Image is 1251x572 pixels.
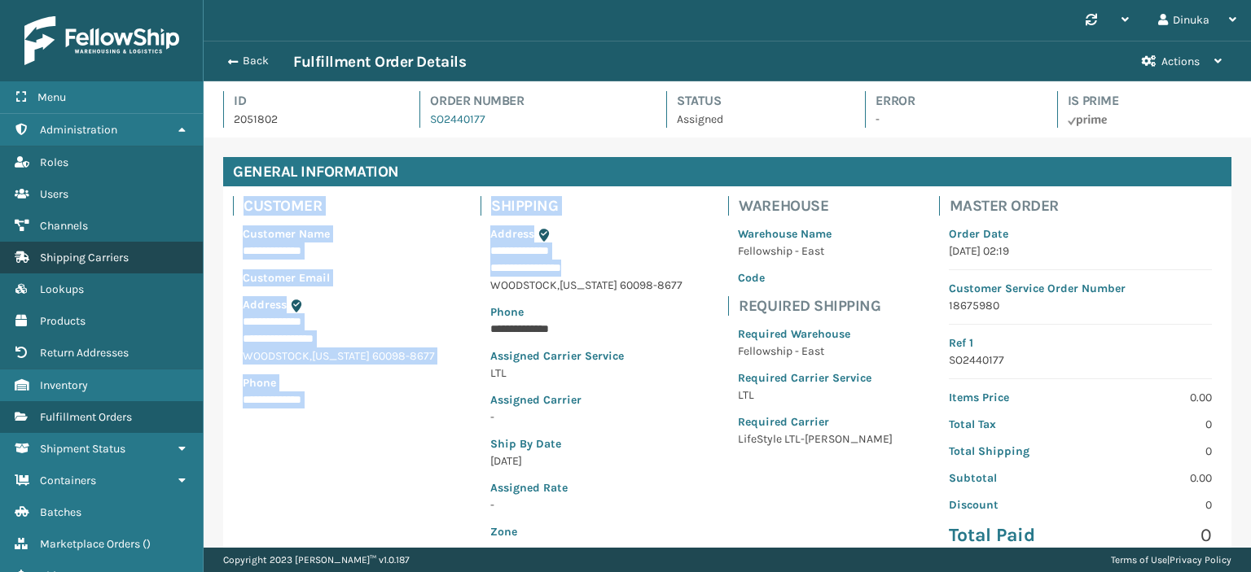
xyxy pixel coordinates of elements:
p: Assigned Rate [490,479,683,496]
span: - [490,523,683,556]
span: Fulfillment Orders [40,410,132,424]
h4: Shipping [491,196,692,216]
p: Phone [243,374,435,391]
span: Roles [40,155,68,169]
span: Users [40,187,68,201]
p: SO2440177 [949,351,1212,369]
p: LifeStyle LTL-[PERSON_NAME] [738,430,893,448]
span: [US_STATE] [560,278,617,292]
p: Copyright 2023 [PERSON_NAME]™ v 1.0.187 [223,548,410,572]
p: Assigned [677,111,836,128]
h4: Error [876,91,1027,111]
span: , [309,349,312,363]
p: Items Price [949,389,1071,406]
p: 0.00 [1090,389,1212,406]
p: Subtotal [949,469,1071,487]
p: 0 [1090,443,1212,460]
span: Channels [40,219,88,233]
p: Customer Email [243,269,435,286]
h4: Customer [244,196,445,216]
h3: Fulfillment Order Details [293,52,466,72]
p: 0 [1090,496,1212,513]
p: LTL [738,386,893,404]
p: Fellowship - East [738,242,893,260]
p: - [876,111,1027,128]
p: Required Carrier Service [738,369,893,386]
button: Back [218,54,293,68]
span: 60098-8677 [620,278,683,292]
span: Actions [1161,55,1200,68]
p: Customer Name [243,225,435,242]
span: Shipment Status [40,442,125,456]
h4: Warehouse [739,196,902,216]
p: Required Carrier [738,413,893,430]
h4: General Information [223,157,1231,186]
p: Phone [490,303,683,321]
span: [US_STATE] [312,349,370,363]
span: Lookups [40,282,84,296]
p: Total Tax [949,416,1071,433]
a: Terms of Use [1111,554,1167,565]
span: Containers [40,474,96,487]
p: - [490,408,683,426]
p: Zone [490,523,683,540]
span: ( ) [143,537,151,551]
p: Discount [949,496,1071,513]
a: Privacy Policy [1170,554,1231,565]
span: Menu [37,90,66,104]
p: 0 [1090,416,1212,433]
span: Address [490,227,534,241]
button: Actions [1127,41,1236,81]
h4: Status [677,91,836,111]
p: Total Paid [949,523,1071,548]
p: Required Warehouse [738,325,893,343]
h4: Required Shipping [739,296,902,316]
p: 0 [1090,523,1212,548]
h4: Id [234,91,390,111]
span: Products [40,314,86,328]
span: WOODSTOCK [243,349,309,363]
p: Assigned Carrier [490,391,683,408]
span: Administration [40,123,117,137]
p: 0.00 [1090,469,1212,487]
span: WOODSTOCK [490,278,557,292]
a: SO2440177 [430,112,485,126]
p: 2051802 [234,111,390,128]
p: [DATE] [490,452,683,469]
p: Customer Service Order Number [949,280,1212,297]
p: Ref 1 [949,334,1212,351]
p: 18675980 [949,297,1212,314]
span: Return Addresses [40,346,129,360]
span: Inventory [40,378,88,392]
p: Total Shipping [949,443,1071,460]
div: | [1111,548,1231,572]
p: Order Date [949,225,1212,242]
p: LTL [490,365,683,382]
p: Ship By Date [490,435,683,452]
span: Batches [40,505,81,519]
p: Fellowship - East [738,343,893,360]
h4: Order Number [430,91,637,111]
span: Shipping Carriers [40,251,129,264]
p: Code [738,269,893,286]
img: logo [24,16,179,65]
p: Assigned Carrier Service [490,347,683,365]
h4: Is Prime [1068,91,1231,111]
h4: Master Order [950,196,1222,216]
span: 60098-8677 [372,349,435,363]
p: - [490,496,683,513]
p: Warehouse Name [738,225,893,242]
p: [DATE] 02:19 [949,242,1212,260]
span: Marketplace Orders [40,537,140,551]
span: , [557,278,560,292]
span: Address [243,298,287,312]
